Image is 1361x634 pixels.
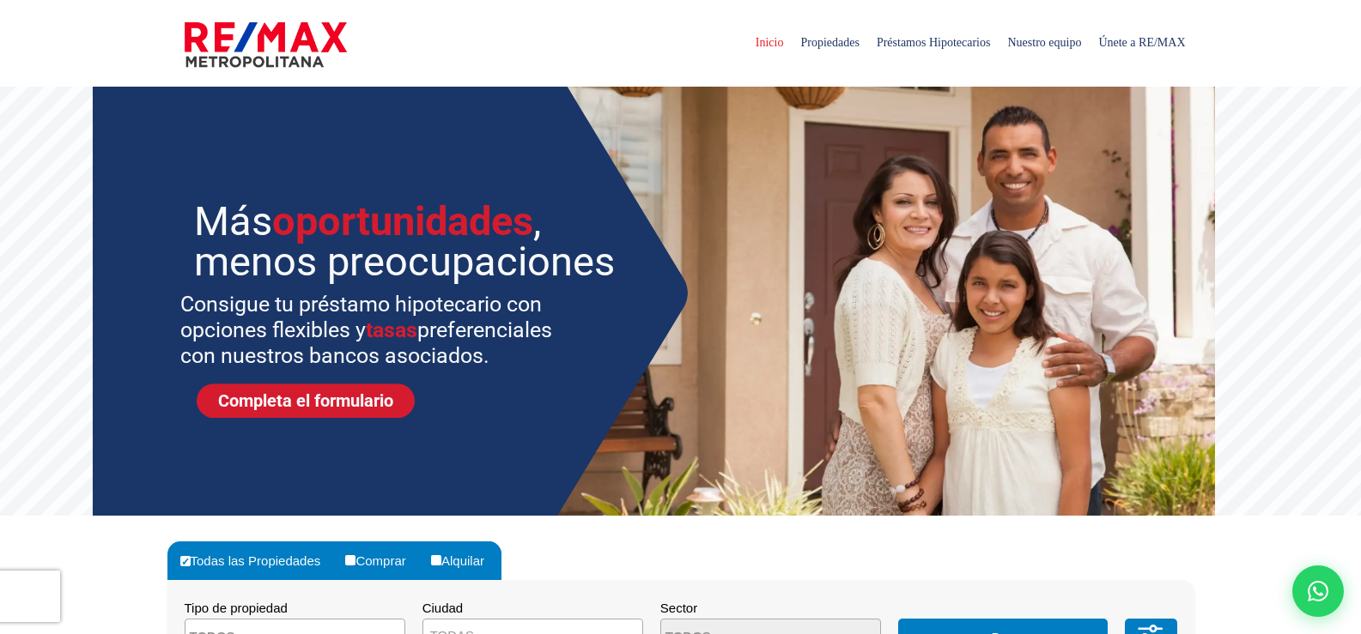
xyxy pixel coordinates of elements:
[427,541,501,580] label: Alquilar
[422,601,464,615] span: Ciudad
[999,17,1090,69] span: Nuestro equipo
[185,601,288,615] span: Tipo de propiedad
[747,17,793,69] span: Inicio
[185,19,347,70] img: remax-metropolitana-logo
[176,541,338,580] label: Todas las Propiedades
[660,601,697,615] span: Sector
[1090,17,1194,69] span: Únete a RE/MAX
[868,17,999,69] span: Préstamos Hipotecarios
[180,556,191,566] input: Todas las Propiedades
[431,555,441,565] input: Alquilar
[341,541,422,580] label: Comprar
[345,555,355,565] input: Comprar
[792,17,867,69] span: Propiedades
